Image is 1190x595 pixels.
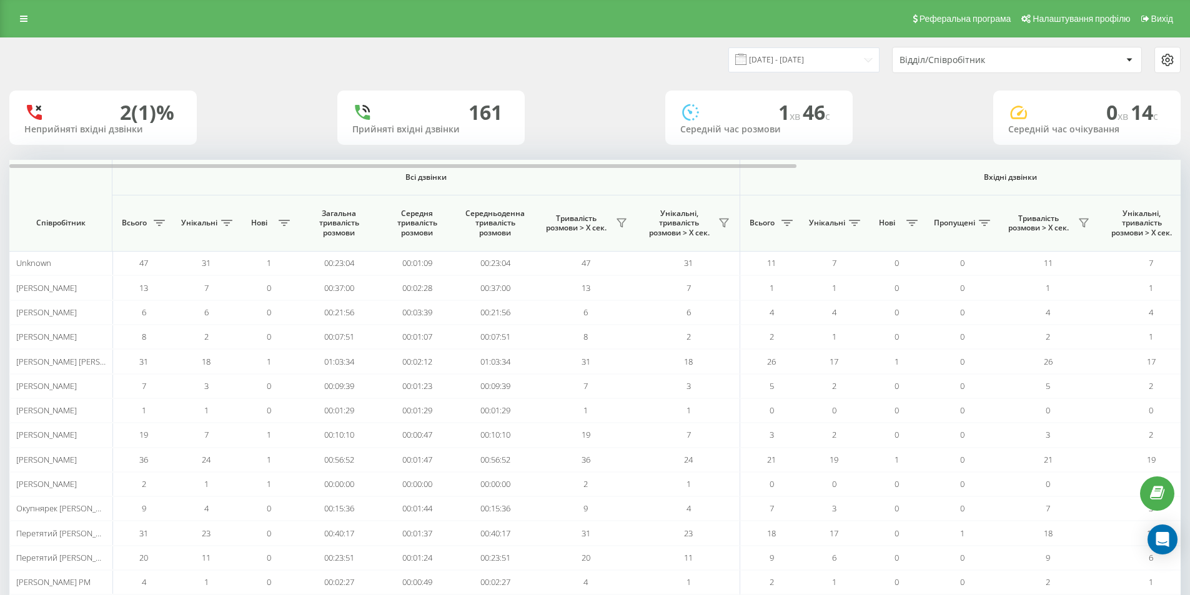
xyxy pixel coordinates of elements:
[767,528,776,539] span: 18
[832,331,836,342] span: 1
[825,109,830,123] span: c
[300,496,378,521] td: 00:15:36
[960,257,964,268] span: 0
[300,448,378,472] td: 00:56:52
[142,331,146,342] span: 8
[895,380,899,391] span: 0
[1046,307,1050,318] span: 4
[139,552,148,563] span: 20
[16,454,77,465] span: [PERSON_NAME]
[1149,552,1153,563] span: 6
[1003,214,1074,233] span: Тривалість розмови > Х сек.
[456,349,534,373] td: 01:03:34
[895,528,899,539] span: 0
[1044,257,1053,268] span: 11
[1046,331,1050,342] span: 2
[767,454,776,465] span: 21
[16,380,77,391] span: [PERSON_NAME]
[687,478,691,489] span: 1
[960,454,964,465] span: 0
[895,429,899,440] span: 0
[300,423,378,447] td: 00:10:10
[1106,209,1178,238] span: Унікальні, тривалість розмови > Х сек.
[1149,405,1153,416] span: 0
[770,552,774,563] span: 9
[16,307,77,318] span: [PERSON_NAME]
[139,454,148,465] span: 36
[684,552,693,563] span: 11
[1008,124,1166,135] div: Середній час очікування
[378,570,456,594] td: 00:00:49
[1118,109,1131,123] span: хв
[583,331,588,342] span: 8
[300,251,378,275] td: 00:23:04
[267,552,271,563] span: 0
[142,380,146,391] span: 7
[1046,405,1050,416] span: 0
[687,380,691,391] span: 3
[960,380,964,391] span: 0
[582,429,590,440] span: 19
[1044,356,1053,367] span: 26
[378,300,456,325] td: 00:03:39
[1044,454,1053,465] span: 21
[1149,307,1153,318] span: 4
[202,257,211,268] span: 31
[832,380,836,391] span: 2
[687,405,691,416] span: 1
[684,356,693,367] span: 18
[16,528,120,539] span: Перетятий [PERSON_NAME]
[139,429,148,440] span: 19
[456,423,534,447] td: 00:10:10
[960,528,964,539] span: 1
[456,448,534,472] td: 00:56:52
[300,275,378,300] td: 00:37:00
[1149,257,1153,268] span: 7
[1046,503,1050,514] span: 7
[202,454,211,465] span: 24
[378,398,456,423] td: 00:01:29
[1046,282,1050,293] span: 1
[456,325,534,349] td: 00:07:51
[583,380,588,391] span: 7
[770,576,774,588] span: 2
[1131,99,1158,125] span: 14
[300,325,378,349] td: 00:07:51
[120,101,174,124] div: 2 (1)%
[204,380,209,391] span: 3
[687,331,691,342] span: 2
[830,528,838,539] span: 17
[767,356,776,367] span: 26
[960,282,964,293] span: 0
[300,546,378,570] td: 00:23:51
[300,300,378,325] td: 00:21:56
[832,257,836,268] span: 7
[920,14,1011,24] span: Реферальна програма
[1153,109,1158,123] span: c
[16,576,91,588] span: [PERSON_NAME] РМ
[1151,14,1173,24] span: Вихід
[790,109,803,123] span: хв
[871,218,903,228] span: Нові
[540,214,612,233] span: Тривалість розмови > Х сек.
[378,275,456,300] td: 00:02:28
[895,478,899,489] span: 0
[139,282,148,293] span: 13
[142,307,146,318] span: 6
[895,356,899,367] span: 1
[895,307,899,318] span: 0
[16,478,77,489] span: [PERSON_NAME]
[387,209,447,238] span: Середня тривалість розмови
[1046,429,1050,440] span: 3
[583,405,588,416] span: 1
[1033,14,1130,24] span: Налаштування профілю
[770,429,774,440] span: 3
[204,405,209,416] span: 1
[960,552,964,563] span: 0
[832,552,836,563] span: 6
[267,257,271,268] span: 1
[582,257,590,268] span: 47
[832,307,836,318] span: 4
[267,429,271,440] span: 1
[267,405,271,416] span: 0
